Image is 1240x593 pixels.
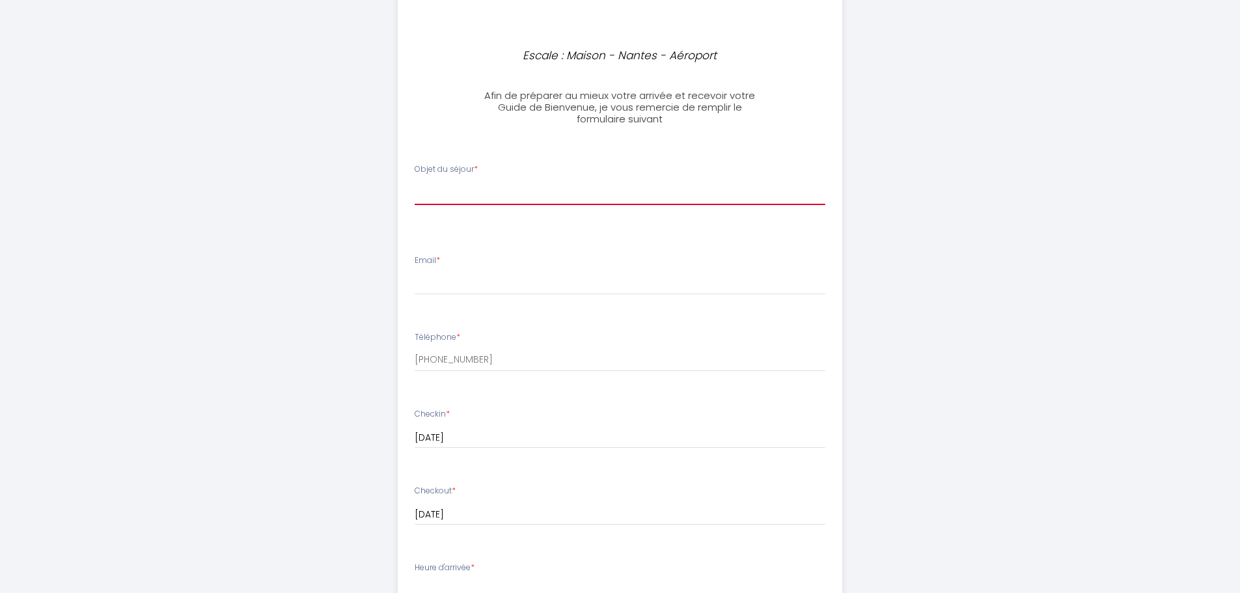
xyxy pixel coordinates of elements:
[415,485,456,497] label: Checkout
[415,163,478,176] label: Objet du séjour
[415,255,440,267] label: Email
[481,47,760,64] p: Escale : Maison - Nantes - Aéroport
[475,90,765,125] h3: Afin de préparer au mieux votre arrivée et recevoir votre Guide de Bienvenue, je vous remercie de...
[415,562,475,574] label: Heure d'arrivée
[415,331,460,344] label: Téléphone
[415,408,450,421] label: Checkin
